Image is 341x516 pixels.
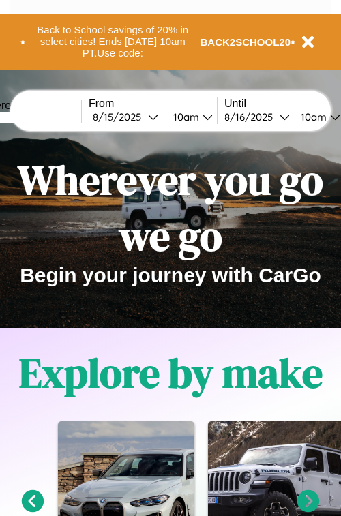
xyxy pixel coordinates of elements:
button: Back to School savings of 20% in select cities! Ends [DATE] 10am PT.Use code: [25,20,201,63]
h1: Explore by make [19,345,323,401]
b: BACK2SCHOOL20 [201,36,291,48]
div: 10am [166,110,203,123]
div: 8 / 15 / 2025 [93,110,148,123]
div: 10am [294,110,330,123]
button: 10am [162,110,217,124]
label: From [89,97,217,110]
div: 8 / 16 / 2025 [224,110,280,123]
button: 8/15/2025 [89,110,162,124]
